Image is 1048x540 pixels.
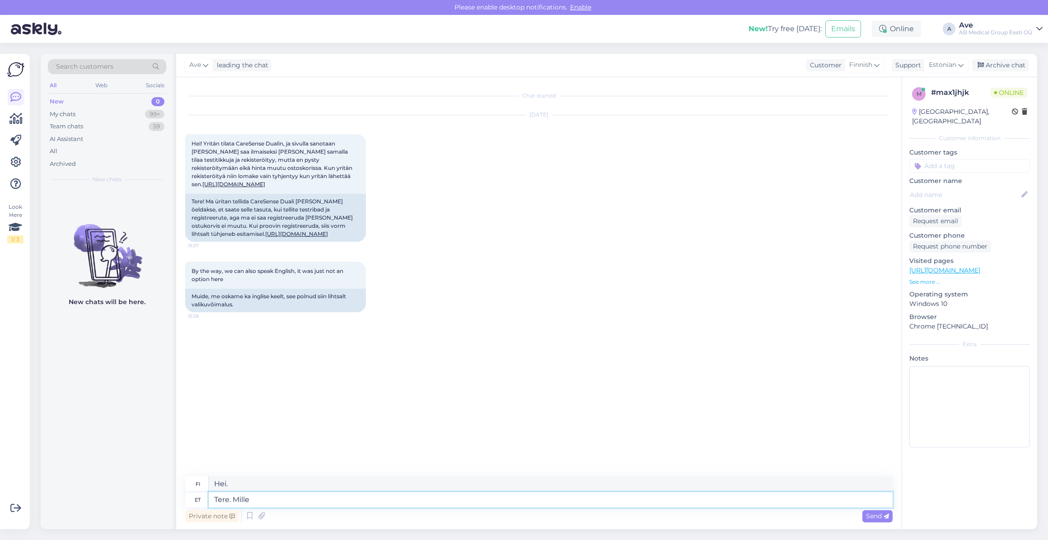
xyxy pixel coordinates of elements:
[959,22,1043,36] a: AveAB Medical Group Eesti OÜ
[849,60,872,70] span: Finnish
[909,176,1030,186] p: Customer name
[909,231,1030,240] p: Customer phone
[149,122,164,131] div: 59
[7,61,24,78] img: Askly Logo
[50,135,83,144] div: AI Assistant
[959,22,1033,29] div: Ave
[145,110,164,119] div: 99+
[94,80,109,91] div: Web
[93,175,122,183] span: New chats
[7,235,23,244] div: 1 / 3
[909,322,1030,331] p: Chrome [TECHNICAL_ID]
[806,61,842,70] div: Customer
[144,80,166,91] div: Socials
[909,240,991,253] div: Request phone number
[909,134,1030,142] div: Customer information
[892,61,921,70] div: Support
[50,122,83,131] div: Team chats
[909,354,1030,363] p: Notes
[185,111,893,119] div: [DATE]
[909,148,1030,157] p: Customer tags
[56,62,113,71] span: Search customers
[959,29,1033,36] div: AB Medical Group Eesti OÜ
[69,297,145,307] p: New chats will be here.
[196,476,200,492] div: fi
[929,60,956,70] span: Estonian
[912,107,1012,126] div: [GEOGRAPHIC_DATA], [GEOGRAPHIC_DATA]
[7,203,23,244] div: Look Here
[931,87,991,98] div: # max1jhjk
[909,299,1030,309] p: Windows 10
[909,278,1030,286] p: See more ...
[213,61,268,70] div: leading the chat
[909,266,980,274] a: [URL][DOMAIN_NAME]
[185,92,893,100] div: Chat started
[749,23,822,34] div: Try free [DATE]:
[909,159,1030,173] input: Add a tag
[185,289,366,312] div: Muide, me oskame ka inglise keelt, see polnud siin lihtsalt valikuvõimalus.
[909,215,962,227] div: Request email
[48,80,58,91] div: All
[192,268,345,282] span: By the way, we can also speak English, it was just not an option here
[189,60,201,70] span: Ave
[909,206,1030,215] p: Customer email
[188,313,222,319] span: 15:38
[567,3,594,11] span: Enable
[202,181,265,188] a: [URL][DOMAIN_NAME]
[749,24,768,33] b: New!
[943,23,955,35] div: A
[209,476,893,492] textarea: Hei.
[909,290,1030,299] p: Operating system
[917,90,922,97] span: m
[151,97,164,106] div: 0
[265,230,328,237] a: [URL][DOMAIN_NAME]
[195,492,201,507] div: et
[50,97,64,106] div: New
[872,21,921,37] div: Online
[50,160,76,169] div: Archived
[909,340,1030,348] div: Extra
[991,88,1027,98] span: Online
[972,59,1029,71] div: Archive chat
[866,512,889,520] span: Send
[50,147,57,156] div: All
[909,256,1030,266] p: Visited pages
[185,510,239,522] div: Private note
[192,140,354,188] span: Hei! Yritän tilata CareSense Dualin, ja sivulla sanotaan [PERSON_NAME] saa ilmaiseksi [PERSON_NAM...
[41,208,173,289] img: No chats
[209,492,893,507] textarea: Tere. Mille
[188,242,222,249] span: 15:37
[185,194,366,242] div: Tere! Ma üritan tellida CareSense Duali [PERSON_NAME] öeldakse, et saate selle tasuta, kui tellit...
[825,20,861,38] button: Emails
[50,110,75,119] div: My chats
[909,312,1030,322] p: Browser
[910,190,1020,200] input: Add name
